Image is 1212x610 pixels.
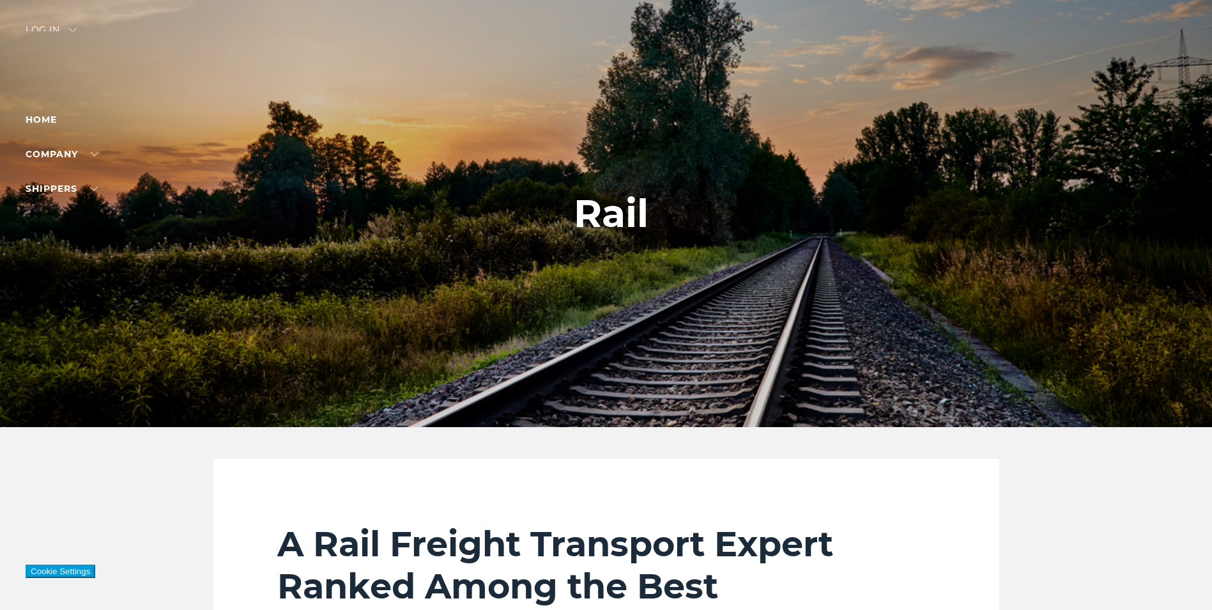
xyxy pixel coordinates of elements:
img: arrow [69,28,77,32]
img: kbx logo [558,26,654,82]
a: SHIPPERS [26,183,98,194]
button: Cookie Settings [26,565,95,578]
a: Company [26,148,98,160]
div: Log in [26,26,77,44]
a: Home [26,114,57,125]
h2: A Rail Freight Transport Expert Ranked Among the Best [277,523,935,607]
h1: Rail [574,192,648,235]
